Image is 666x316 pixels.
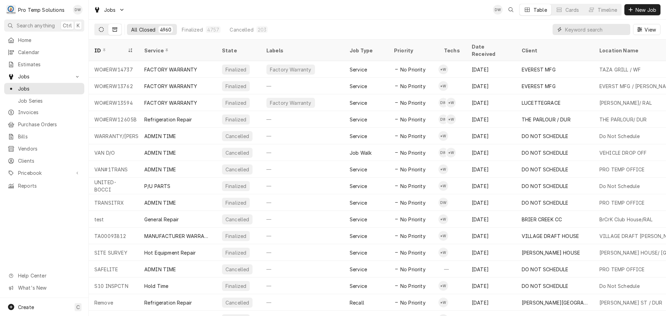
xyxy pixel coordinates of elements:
[89,294,139,311] div: Remove
[144,47,210,54] div: Service
[18,36,81,44] span: Home
[533,6,547,14] div: Table
[144,133,176,140] div: ADMIN TIME
[261,178,344,194] div: —
[104,6,116,14] span: Jobs
[222,47,255,54] div: State
[350,66,367,73] div: Service
[230,26,253,33] div: Cancelled
[18,73,70,80] span: Jobs
[438,98,448,108] div: DW
[350,182,367,190] div: Service
[400,299,426,306] span: No Priority
[18,272,80,279] span: Help Center
[400,83,426,90] span: No Priority
[522,133,568,140] div: DO NOT SCHEDULE
[400,232,426,240] span: No Priority
[438,131,448,141] div: *Kevin Williams's Avatar
[599,199,644,206] div: PRO TEMP OFFICE
[89,261,139,277] div: SAFELITE
[18,182,81,189] span: Reports
[438,164,448,174] div: *Kevin Williams's Avatar
[493,5,503,15] div: Dana Williams's Avatar
[4,106,84,118] a: Invoices
[269,66,312,73] div: Factory Warranty
[350,133,367,140] div: Service
[472,43,509,58] div: Date Received
[522,232,579,240] div: VILLAGE DRAFT HOUSE
[350,299,364,306] div: Recall
[94,47,126,54] div: ID
[261,128,344,144] div: —
[261,261,344,277] div: —
[438,65,448,74] div: *Kevin Williams's Avatar
[599,282,640,290] div: Do Not Schedule
[466,211,516,228] div: [DATE]
[400,182,426,190] span: No Priority
[89,61,139,78] div: WO#ERW14737
[18,157,81,164] span: Clients
[160,26,172,33] div: 4960
[4,270,84,281] a: Go to Help Center
[77,22,80,29] span: K
[599,182,640,190] div: Do Not Schedule
[144,216,179,223] div: General Repair
[350,249,367,256] div: Service
[89,161,139,178] div: VAN#1TRANS
[144,199,176,206] div: ADMIN TIME
[400,133,426,140] span: No Priority
[225,66,247,73] div: Finalized
[225,133,250,140] div: Cancelled
[350,216,367,223] div: Service
[400,166,426,173] span: No Priority
[466,161,516,178] div: [DATE]
[438,114,448,124] div: DW
[350,199,367,206] div: Service
[350,47,383,54] div: Job Type
[438,98,448,108] div: Dakota Williams's Avatar
[466,111,516,128] div: [DATE]
[144,166,176,173] div: ADMIN TIME
[261,277,344,294] div: —
[4,282,84,293] a: Go to What's New
[182,26,203,33] div: Finalized
[400,266,426,273] span: No Priority
[73,5,83,15] div: Dana Williams's Avatar
[350,83,367,90] div: Service
[522,149,568,156] div: DO NOT SCHEDULE
[261,244,344,261] div: —
[438,214,448,224] div: *Kevin Williams's Avatar
[400,199,426,206] span: No Priority
[466,294,516,311] div: [DATE]
[225,282,247,290] div: Finalized
[261,228,344,244] div: —
[225,83,247,90] div: Finalized
[438,281,448,291] div: *Kevin Williams's Avatar
[89,228,139,244] div: TA00093812
[225,116,247,123] div: Finalized
[144,66,197,73] div: FACTORY WARRANTY
[91,4,128,16] a: Go to Jobs
[522,166,568,173] div: DO NOT SCHEDULE
[438,81,448,91] div: *Kevin Williams's Avatar
[269,99,312,106] div: Factory Warranty
[266,47,339,54] div: Labels
[261,144,344,161] div: —
[446,114,456,124] div: *Kevin Williams's Avatar
[444,47,461,54] div: Techs
[18,97,81,104] span: Job Series
[4,167,84,179] a: Go to Pricebook
[466,78,516,94] div: [DATE]
[225,166,250,173] div: Cancelled
[466,61,516,78] div: [DATE]
[599,149,647,156] div: VEHICLE DROP OFF
[144,299,192,306] div: Refrigeration Repair
[225,149,250,156] div: Cancelled
[225,182,247,190] div: Finalized
[350,149,372,156] div: Job Walk
[438,198,448,207] div: Dakota Williams's Avatar
[89,111,139,128] div: WO#ERW12605B
[400,282,426,290] span: No Priority
[225,199,247,206] div: Finalized
[599,99,652,106] div: [PERSON_NAME]/ RAL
